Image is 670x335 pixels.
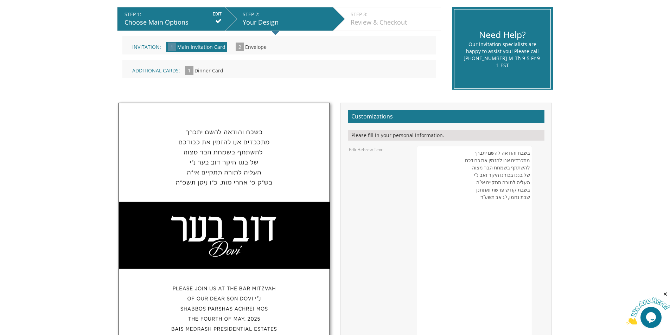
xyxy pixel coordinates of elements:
[168,43,176,51] span: 1
[245,44,267,50] span: Envelope
[351,18,437,27] div: Review & Checkout
[132,67,180,74] span: Additional Cards:
[463,28,542,41] div: Need Help?
[132,44,161,50] span: Invitation:
[349,147,383,153] label: Edit Hebrew Text:
[463,41,542,69] div: Our invitation specialists are happy to assist you! Please call [PHONE_NUMBER] M-Th 9-5 Fr 9-1 EST
[194,67,223,74] span: Dinner Card
[348,110,544,123] h2: Customizations
[243,11,330,18] div: STEP 2:
[125,11,222,18] div: STEP 1:
[125,18,222,27] div: Choose Main Options
[626,291,670,324] iframe: chat widget
[348,130,544,141] div: Please fill in your personal information.
[243,18,330,27] div: Your Design
[185,66,193,75] span: 1
[351,11,437,18] div: STEP 3:
[236,43,244,51] span: 2
[177,44,225,50] span: Main Invitation Card
[213,11,222,17] input: EDIT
